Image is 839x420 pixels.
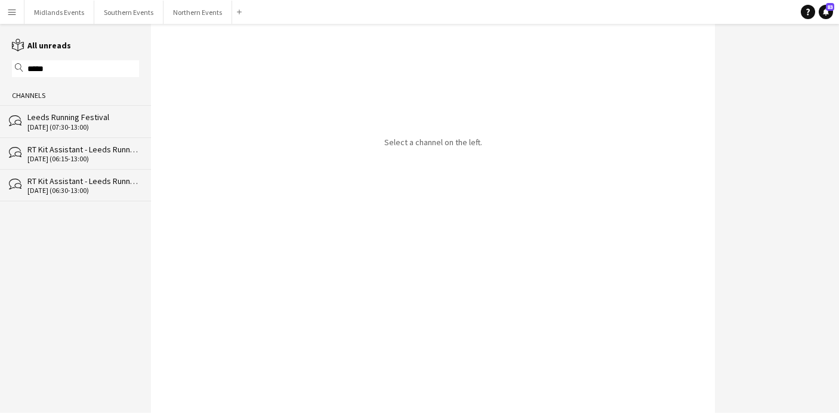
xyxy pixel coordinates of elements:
[27,155,139,163] div: [DATE] (06:15-13:00)
[94,1,164,24] button: Southern Events
[826,3,834,11] span: 83
[27,144,139,155] div: RT Kit Assistant - Leeds Running Festival
[164,1,232,24] button: Northern Events
[384,137,482,148] p: Select a channel on the left.
[819,5,833,19] a: 83
[24,1,94,24] button: Midlands Events
[27,112,139,122] div: Leeds Running Festival
[27,176,139,186] div: RT Kit Assistant - Leeds Running Festival
[27,123,139,131] div: [DATE] (07:30-13:00)
[27,186,139,195] div: [DATE] (06:30-13:00)
[12,40,71,51] a: All unreads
